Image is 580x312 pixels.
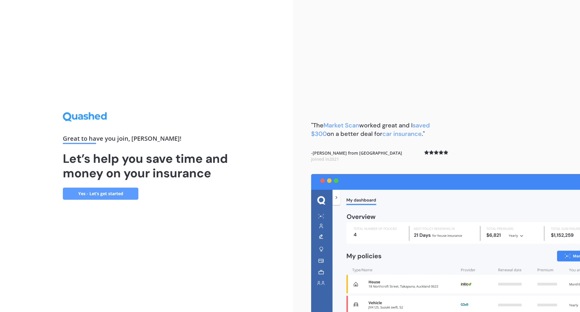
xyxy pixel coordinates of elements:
b: - [PERSON_NAME] from [GEOGRAPHIC_DATA] [311,150,402,162]
span: Market Scan [324,121,359,129]
span: car insurance [382,130,422,138]
b: "The worked great and I on a better deal for ." [311,121,430,138]
a: Yes - Let’s get started [63,188,138,200]
img: dashboard.webp [311,174,580,312]
span: Joined in 2021 [311,156,339,162]
div: Great to have you join , [PERSON_NAME] ! [63,136,230,144]
h1: Let’s help you save time and money on your insurance [63,151,230,180]
span: saved $300 [311,121,430,138]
